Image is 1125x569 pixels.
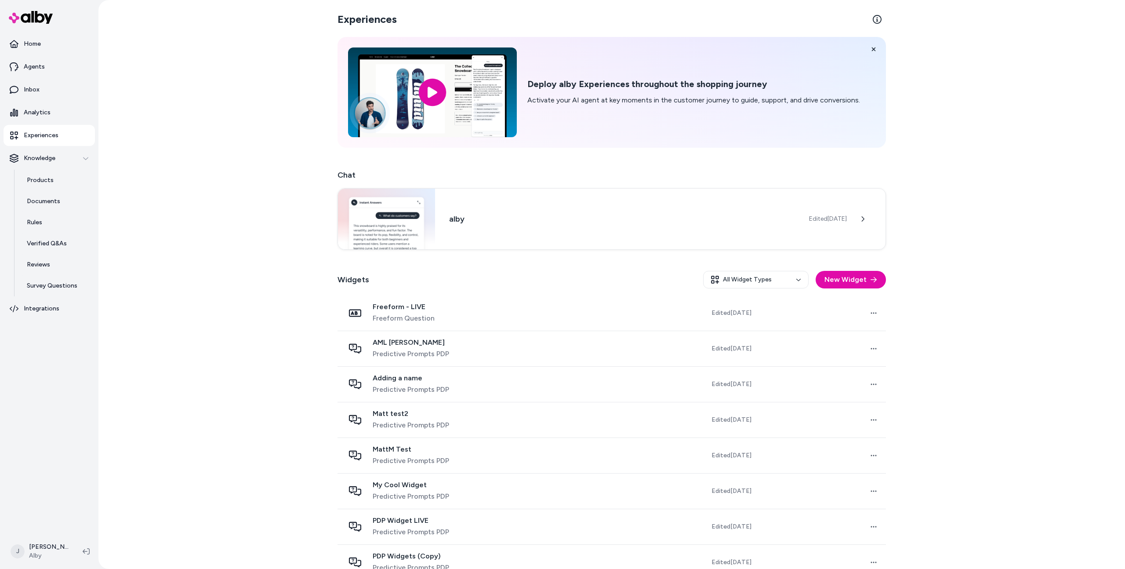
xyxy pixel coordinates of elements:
[337,188,886,250] a: Chat widgetalbyEdited[DATE]
[809,215,847,223] span: Edited [DATE]
[29,551,69,560] span: Alby
[27,239,67,248] p: Verified Q&As
[527,95,860,106] p: Activate your AI agent at key moments in the customer journey to guide, support, and drive conver...
[373,445,449,454] span: MattM Test
[373,303,435,311] span: Freeform - LIVE
[711,487,751,496] span: Edited [DATE]
[24,108,51,117] p: Analytics
[18,254,95,275] a: Reviews
[4,125,95,146] a: Experiences
[27,218,42,227] p: Rules
[711,451,751,460] span: Edited [DATE]
[373,384,449,395] span: Predictive Prompts PDP
[373,409,449,418] span: Matt test2
[24,154,55,163] p: Knowledge
[4,298,95,319] a: Integrations
[373,516,449,525] span: PDP Widget LIVE
[373,456,449,466] span: Predictive Prompts PDP
[27,260,50,269] p: Reviews
[373,420,449,430] span: Predictive Prompts PDP
[24,131,58,140] p: Experiences
[24,85,40,94] p: Inbox
[711,344,751,353] span: Edited [DATE]
[18,212,95,233] a: Rules
[27,197,60,206] p: Documents
[816,271,886,288] button: New Widget
[527,79,860,90] h2: Deploy alby Experiences throughout the shopping journey
[373,374,449,383] span: Adding a name
[711,416,751,424] span: Edited [DATE]
[338,189,435,249] img: Chat widget
[373,313,435,324] span: Freeform Question
[5,537,76,565] button: J[PERSON_NAME]Alby
[711,380,751,389] span: Edited [DATE]
[11,544,25,558] span: J
[18,233,95,254] a: Verified Q&As
[18,191,95,212] a: Documents
[27,176,54,185] p: Products
[449,213,795,225] h3: alby
[703,271,809,288] button: All Widget Types
[711,522,751,531] span: Edited [DATE]
[4,79,95,100] a: Inbox
[337,169,886,181] h2: Chat
[711,309,751,317] span: Edited [DATE]
[337,12,397,26] h2: Experiences
[373,349,449,359] span: Predictive Prompts PDP
[373,527,449,537] span: Predictive Prompts PDP
[4,56,95,77] a: Agents
[9,11,53,24] img: alby Logo
[27,281,77,290] p: Survey Questions
[373,338,449,347] span: AML [PERSON_NAME]
[337,274,369,286] h2: Widgets
[29,543,69,551] p: [PERSON_NAME]
[373,481,449,489] span: My Cool Widget
[18,275,95,296] a: Survey Questions
[373,491,449,502] span: Predictive Prompts PDP
[711,558,751,567] span: Edited [DATE]
[4,102,95,123] a: Analytics
[4,33,95,55] a: Home
[24,304,59,313] p: Integrations
[373,552,449,561] span: PDP Widgets (Copy)
[24,62,45,71] p: Agents
[18,170,95,191] a: Products
[24,40,41,48] p: Home
[4,148,95,169] button: Knowledge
